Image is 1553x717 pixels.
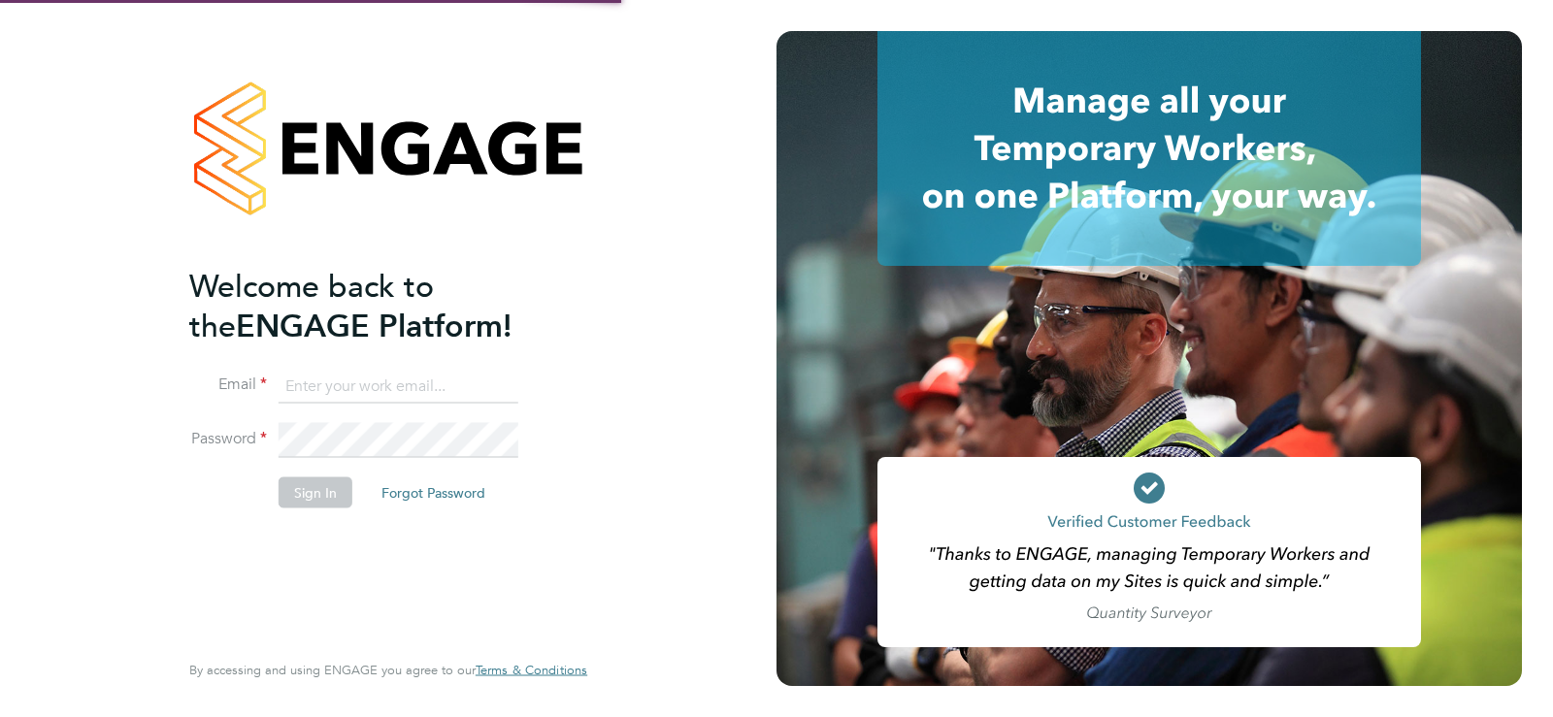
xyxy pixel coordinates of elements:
[189,266,568,345] h2: ENGAGE Platform!
[279,369,518,404] input: Enter your work email...
[189,375,267,395] label: Email
[189,267,434,344] span: Welcome back to the
[476,663,587,678] a: Terms & Conditions
[279,477,352,508] button: Sign In
[366,477,501,508] button: Forgot Password
[476,662,587,678] span: Terms & Conditions
[189,429,267,449] label: Password
[189,662,587,678] span: By accessing and using ENGAGE you agree to our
